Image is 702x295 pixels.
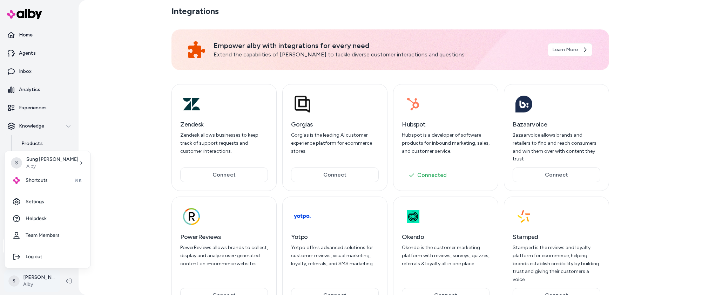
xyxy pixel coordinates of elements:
[26,177,48,184] span: Shortcuts
[7,227,88,244] a: Team Members
[11,157,22,169] span: S
[13,177,20,184] img: alby Logo
[26,163,79,170] p: Alby
[26,215,47,222] span: Helpdesk
[26,156,79,163] p: Sung [PERSON_NAME]
[7,193,88,210] a: Settings
[7,248,88,265] div: Log out
[74,178,82,183] span: ⌘K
